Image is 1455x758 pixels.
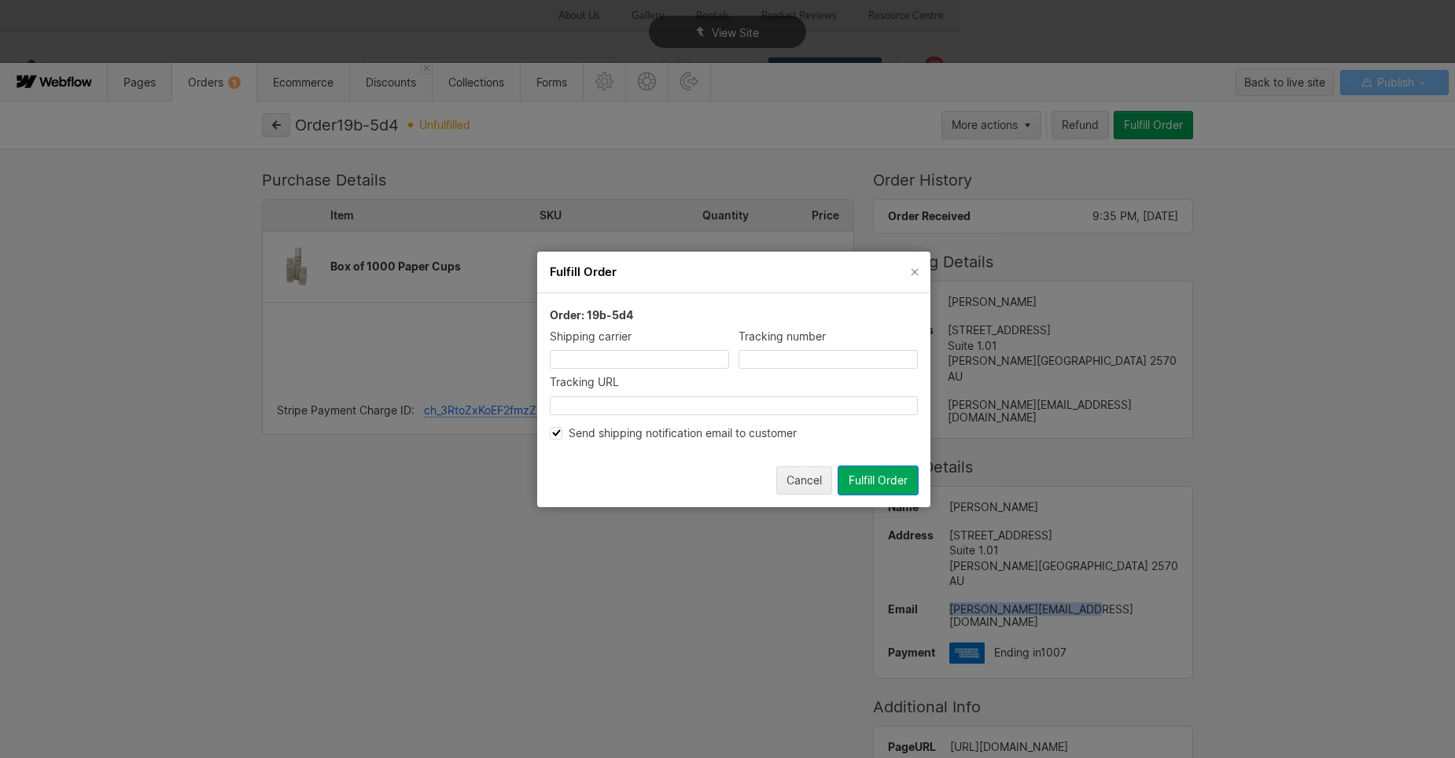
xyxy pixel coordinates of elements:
button: Close [902,259,927,285]
span: Order: 19b-5d4 [550,308,633,322]
div: Tracking URL [550,375,729,390]
h2: Fulfill Order [550,264,890,280]
div: Cancel [786,473,822,486]
div: Shipping carrier [550,329,729,344]
div: Send shipping notification email to customer [550,426,562,439]
button: Fulfill Order [838,465,918,494]
div: Tracking number [739,329,918,344]
span: Text us [6,38,49,53]
button: Cancel [776,465,832,494]
div: Fulfill Order [849,473,908,486]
